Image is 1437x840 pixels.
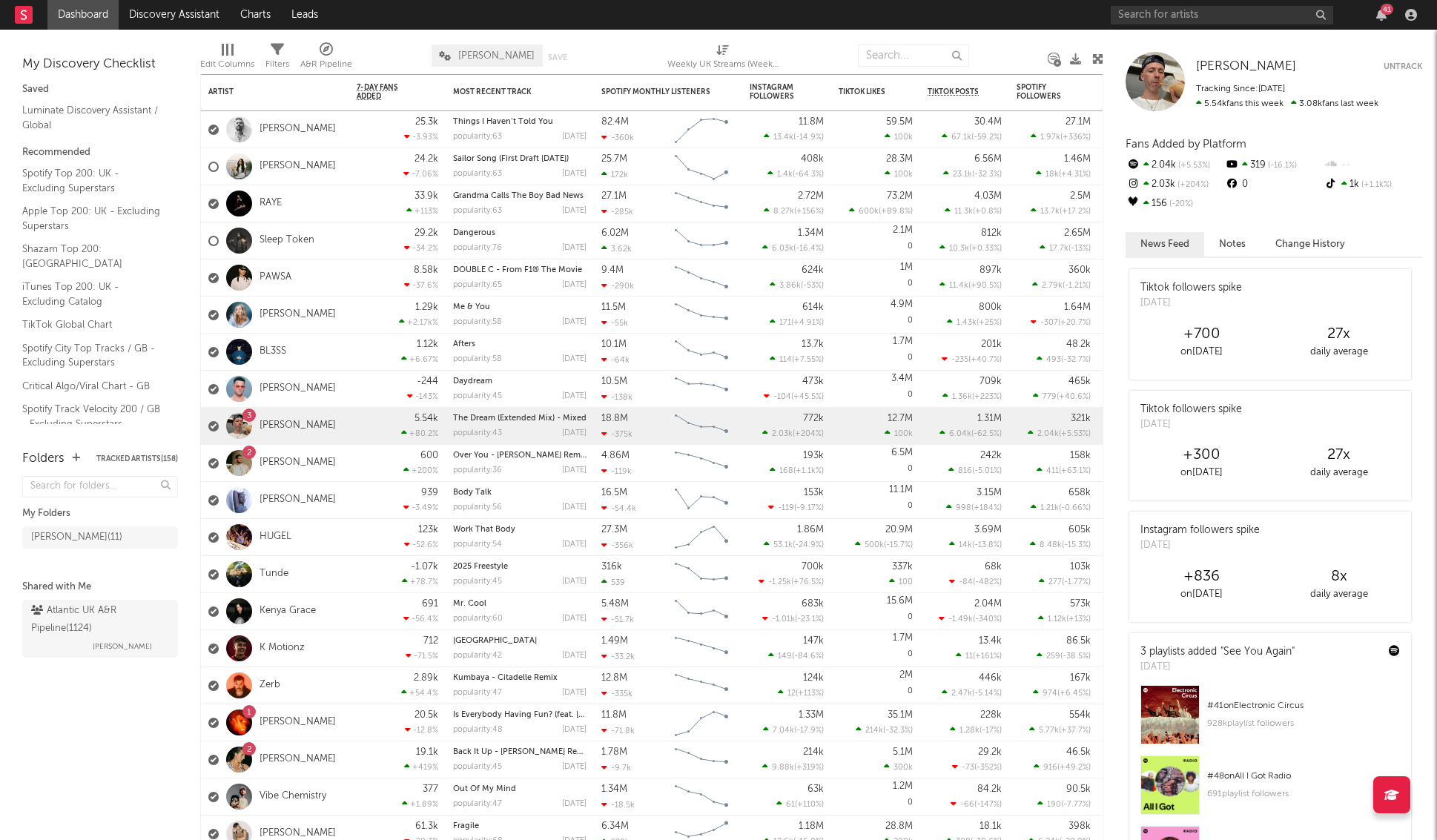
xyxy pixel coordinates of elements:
a: Tunde [260,568,288,581]
span: 23.1k [953,171,972,179]
div: 1.12k [417,340,438,349]
a: Spotify Track Velocity 200 / GB - Excluding Superstars [22,401,163,431]
div: 59.5M [886,117,913,127]
span: 1.97k [1040,133,1060,142]
div: -285k [601,207,633,216]
a: Afters [453,340,475,348]
div: 473k [802,377,824,386]
span: -104 [773,393,791,401]
span: 13.4k [773,133,793,142]
a: Apple Top 200: UK - Excluding Superstars [22,203,163,234]
div: 0 [839,371,913,407]
div: 1.64M [1064,302,1091,312]
div: 172k [601,170,628,179]
div: 1.29k [415,302,438,312]
div: ( ) [1037,354,1091,364]
span: [PERSON_NAME] [1196,60,1296,73]
div: -360k [601,133,634,142]
span: +17.2 % [1062,208,1089,216]
div: 691 playlist followers [1207,785,1400,803]
div: Afters [453,340,587,348]
div: Instagram Followers [750,83,802,101]
div: Atlantic UK A&R Pipeline ( 1124 ) [31,602,165,638]
a: [PERSON_NAME] [1196,59,1296,74]
div: 4.03M [974,191,1002,201]
a: Spotify Top 200: UK - Excluding Superstars [22,165,163,196]
a: Over You - [PERSON_NAME] Remix [453,452,587,460]
span: 1.4k [777,171,793,179]
div: 812k [981,228,1002,238]
div: [DATE] [562,244,587,252]
span: +40.7 % [971,356,1000,364]
div: 1.46M [1064,154,1091,164]
a: Out Of My Mind [453,785,516,793]
div: 18.8M [601,414,628,423]
div: ( ) [762,243,824,253]
span: +156 % [796,208,822,216]
div: -143 % [407,391,438,401]
div: 0 [839,297,913,333]
div: 10.5M [601,377,627,386]
div: 6.56M [974,154,1002,164]
svg: Chart title [668,222,735,259]
input: Search for artists [1111,6,1333,24]
a: Kenya Grace [260,605,316,618]
div: +113 % [406,206,438,216]
div: 5.54k [414,414,438,423]
div: 800k [979,302,1002,312]
div: 12.7M [888,414,913,423]
span: +25 % [979,319,1000,327]
span: +336 % [1063,133,1089,142]
div: 9.4M [601,265,624,275]
div: Edit Columns [200,37,254,80]
div: ( ) [947,317,1002,327]
div: [DATE] [562,318,587,326]
span: +1.1k % [1359,181,1392,189]
div: 897k [980,265,1002,275]
div: # 48 on All I Got Radio [1207,767,1400,785]
div: popularity: 76 [453,244,502,252]
div: ( ) [770,354,824,364]
span: 3.86k [779,282,801,290]
div: ( ) [767,169,824,179]
div: [DATE] [562,355,587,363]
span: 67.1k [951,133,971,142]
span: [PERSON_NAME] [93,638,152,655]
div: 2.03k [1126,175,1224,194]
a: [PERSON_NAME] [260,827,336,840]
div: 0 [839,259,913,296]
a: [PERSON_NAME] [260,383,336,395]
div: +2.17k % [399,317,438,327]
span: +4.31 % [1061,171,1089,179]
div: Recommended [22,144,178,162]
a: Vibe Chemistry [260,790,326,803]
a: Things I Haven’t Told You [453,118,553,126]
svg: Chart title [668,334,735,371]
button: Untrack [1384,59,1422,74]
a: [GEOGRAPHIC_DATA] [453,637,537,645]
div: on [DATE] [1133,343,1270,361]
span: +20.7 % [1060,319,1089,327]
span: +4.91 % [793,319,822,327]
span: 600k [859,208,879,216]
div: 2.5M [1070,191,1091,201]
div: 2.04k [1126,156,1224,175]
div: 928k playlist followers [1207,715,1400,732]
span: -235 [951,356,968,364]
a: TikTok Global Chart [22,317,163,333]
span: 6.03k [772,245,793,253]
div: ( ) [942,391,1002,401]
a: DOUBLE C - From F1® The Movie [453,266,582,274]
div: 156 [1126,194,1224,214]
a: PAWSA [260,271,291,284]
div: 465k [1068,377,1091,386]
span: 2.79k [1042,282,1063,290]
div: ( ) [764,206,824,216]
span: -20 % [1167,200,1193,208]
div: ( ) [1031,132,1091,142]
a: iTunes Top 200: UK - Excluding Catalog [22,279,163,309]
div: [DATE] [1140,296,1242,311]
div: ( ) [943,169,1002,179]
div: 360k [1068,265,1091,275]
div: 772k [803,414,824,423]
